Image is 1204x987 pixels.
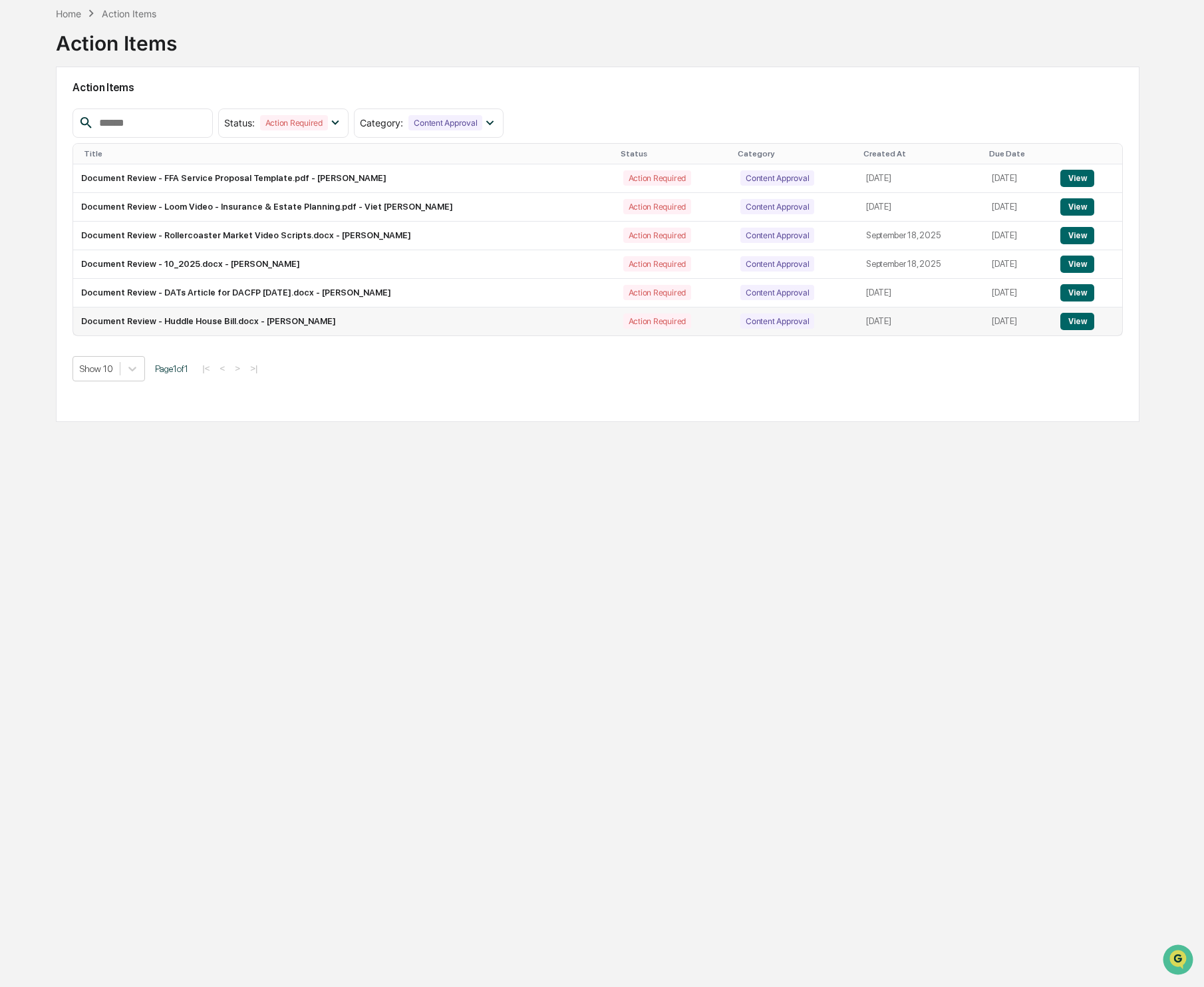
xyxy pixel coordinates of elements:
button: View [1060,170,1094,187]
div: Action Required [623,313,691,329]
a: 🔎Data Lookup [8,188,89,212]
div: Action Required [623,256,691,272]
h2: Action Items [73,81,1123,94]
a: 🖐️Preclearance [8,162,91,186]
a: View [1060,316,1094,326]
div: Content Approval [740,228,814,243]
td: Document Review - 10_2025.docx - [PERSON_NAME] [73,250,615,279]
div: Title [84,149,609,158]
div: 🗄️ [96,169,107,180]
div: Action Items [56,21,177,55]
div: Content Approval [740,199,814,214]
div: Content Approval [740,170,814,186]
td: Document Review - Huddle House Bill.docx - [PERSON_NAME] [73,307,615,335]
td: [DATE] [984,222,1052,250]
button: View [1060,284,1094,301]
span: Page 1 of 1 [155,363,188,374]
button: View [1060,256,1094,273]
span: Status : [224,117,255,128]
td: Document Review - Loom Video - Insurance & Estate Planning.pdf - Viet [PERSON_NAME] [73,193,615,222]
button: View [1060,313,1094,330]
a: View [1060,230,1094,240]
div: Home [56,8,81,19]
div: Content Approval [408,115,482,130]
div: Due Date [989,149,1047,158]
td: [DATE] [984,279,1052,307]
button: >| [246,363,261,374]
button: Start new chat [226,106,242,122]
div: Start new chat [45,102,218,115]
div: Action Required [623,199,691,214]
td: [DATE] [984,307,1052,335]
button: |< [198,363,214,374]
div: Action Required [260,115,328,130]
td: Document Review - FFA Service Proposal Template.pdf - [PERSON_NAME] [73,164,615,193]
a: View [1060,173,1094,183]
td: [DATE] [858,307,984,335]
a: View [1060,288,1094,297]
div: Action Items [102,8,156,19]
td: [DATE] [984,250,1052,279]
td: [DATE] [984,193,1052,222]
div: Action Required [623,170,691,186]
a: View [1060,259,1094,269]
a: View [1060,202,1094,212]
td: [DATE] [984,164,1052,193]
iframe: Open customer support [1161,943,1197,979]
button: > [231,363,244,374]
img: 1746055101610-c473b297-6a78-478c-a979-82029cc54cd1 [13,102,37,126]
div: 🔎 [13,194,24,205]
button: View [1060,198,1094,216]
td: September 18, 2025 [858,222,984,250]
span: Attestations [110,168,165,181]
td: [DATE] [858,164,984,193]
td: September 18, 2025 [858,250,984,279]
div: Action Required [623,285,691,300]
div: Status [621,149,728,158]
div: Content Approval [740,313,814,329]
span: Category : [360,117,403,128]
button: < [216,363,229,374]
div: Created At [863,149,978,158]
div: We're available if you need us! [45,115,168,126]
td: Document Review - DATs Article for DACFP [DATE].docx - [PERSON_NAME] [73,279,615,307]
span: Data Lookup [27,193,84,206]
td: Document Review - Rollercoaster Market Video Scripts.docx - [PERSON_NAME] [73,222,615,250]
button: View [1060,227,1094,244]
a: Powered byPylon [94,225,161,236]
div: Category [738,149,853,158]
td: [DATE] [858,279,984,307]
span: Preclearance [27,168,86,181]
span: Pylon [132,226,161,236]
div: 🖐️ [13,169,24,180]
div: Action Required [623,228,691,243]
td: [DATE] [858,193,984,222]
a: 🗄️Attestations [91,162,170,186]
div: Content Approval [740,256,814,272]
p: How can we help? [13,28,242,49]
div: Content Approval [740,285,814,300]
